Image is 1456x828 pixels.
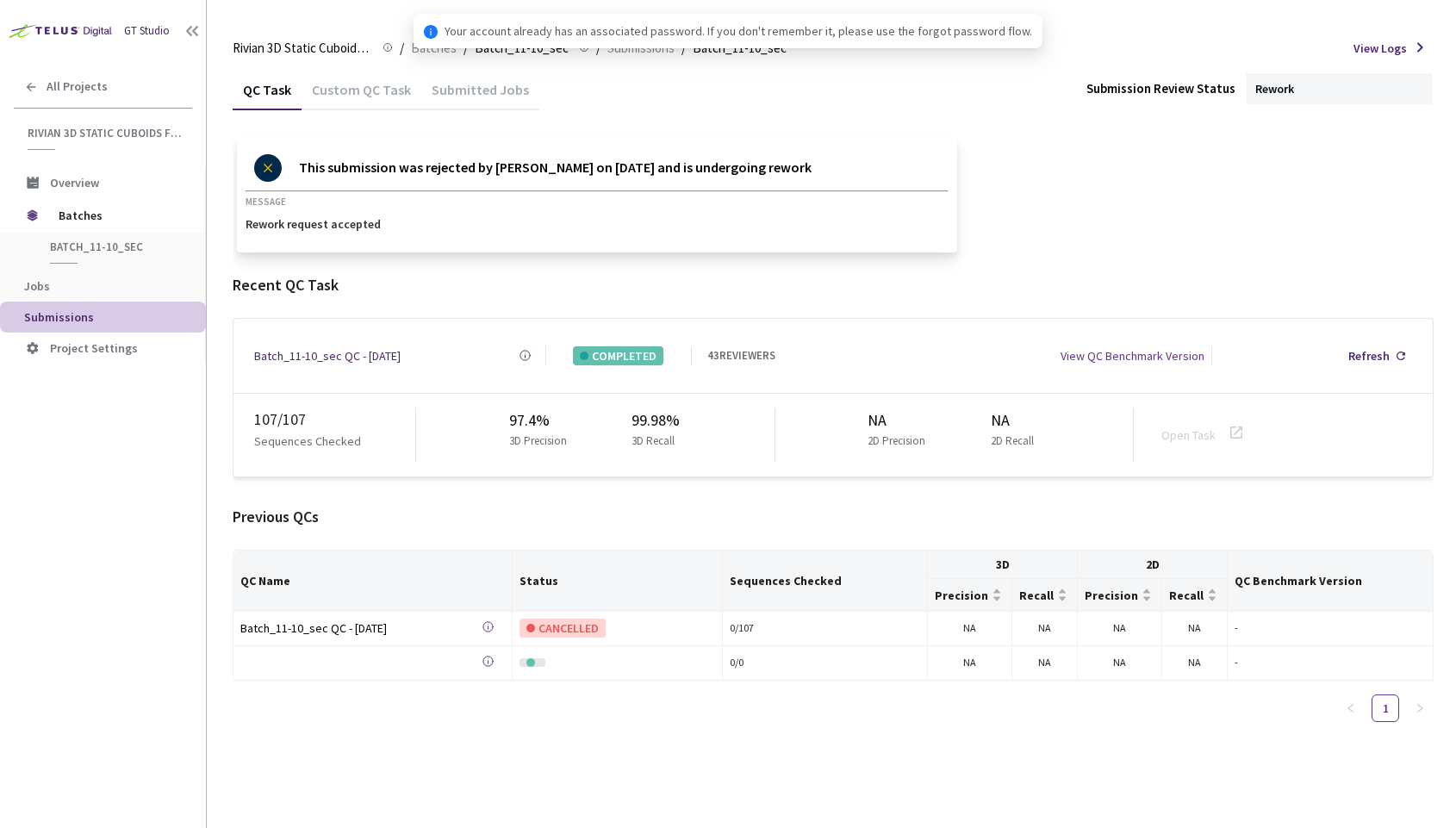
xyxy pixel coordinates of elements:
span: Recall [1019,588,1054,602]
span: Project Settings [50,340,138,356]
a: Batch_11-10_sec QC - [DATE] [254,346,401,365]
span: All Projects [47,79,108,94]
div: QC Task [233,81,302,110]
button: right [1406,694,1434,722]
div: NA [868,408,932,433]
th: Precision [928,579,1012,611]
th: 2D [1078,551,1228,579]
span: Batches [59,198,177,233]
span: View Logs [1353,39,1407,58]
td: NA [1162,646,1228,681]
button: left [1337,694,1365,722]
span: Batch_11-10_sec [50,240,177,254]
div: COMPLETED [573,346,663,365]
span: info-circle [424,25,438,39]
span: Submissions [24,309,94,325]
div: View QC Benchmark Version [1061,346,1204,365]
span: right [1415,703,1425,713]
div: Recent QC Task [233,273,1434,297]
div: Refresh [1348,346,1390,365]
span: left [1346,703,1356,713]
div: Batch_11-10_sec QC - [DATE] [240,619,482,638]
th: Status [513,551,723,611]
th: QC Benchmark Version [1228,551,1434,611]
div: GT Studio [124,22,170,40]
div: 107 / 107 [254,408,415,432]
th: 3D [928,551,1078,579]
td: NA [1078,612,1162,646]
div: 99.98% [632,408,681,433]
div: 97.4% [509,408,574,433]
a: Batches [408,38,460,57]
li: Previous Page [1337,694,1365,722]
th: Sequences Checked [723,551,928,611]
div: Submission Review Status [1086,78,1235,99]
div: NA [991,408,1041,433]
td: NA [1078,646,1162,681]
span: Overview [50,175,99,190]
th: Recall [1012,579,1078,611]
span: Recall [1169,588,1204,602]
div: Submitted Jobs [421,81,539,110]
span: Batches [411,38,457,59]
th: QC Name [233,551,513,611]
div: CANCELLED [520,619,606,638]
a: 1 [1372,695,1398,721]
span: Rivian 3D Static Cuboids fixed[2024-25] [233,38,372,59]
a: Open Task [1161,427,1216,443]
p: 3D Precision [509,433,567,450]
span: Jobs [24,278,50,294]
div: 0 / 0 [730,655,920,671]
li: / [400,38,404,59]
p: Rework request accepted [246,217,949,232]
td: NA [928,612,1012,646]
div: - [1235,655,1426,671]
div: - [1235,620,1426,637]
p: Sequences Checked [254,432,361,451]
th: Precision [1078,579,1162,611]
span: Precision [1085,588,1138,602]
div: 0 / 107 [730,620,920,637]
li: 1 [1372,694,1399,722]
td: NA [1162,612,1228,646]
td: NA [1012,646,1078,681]
p: 2D Recall [991,433,1034,450]
p: 3D Recall [632,433,675,450]
span: Precision [935,588,988,602]
td: NA [928,646,1012,681]
th: Recall [1162,579,1228,611]
div: 43 REVIEWERS [707,347,775,364]
td: NA [1012,612,1078,646]
span: Your account already has an associated password. If you don't remember it, please use the forgot ... [445,22,1032,40]
li: Next Page [1406,694,1434,722]
p: 2D Precision [868,433,925,450]
div: Custom QC Task [302,81,421,110]
span: Rivian 3D Static Cuboids fixed[2024-25] [28,126,182,140]
a: Submissions [604,38,678,57]
p: This submission was rejected by [PERSON_NAME] on [DATE] and is undergoing rework [299,154,812,182]
p: MESSAGE [246,196,949,208]
div: Previous QCs [233,505,1434,529]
